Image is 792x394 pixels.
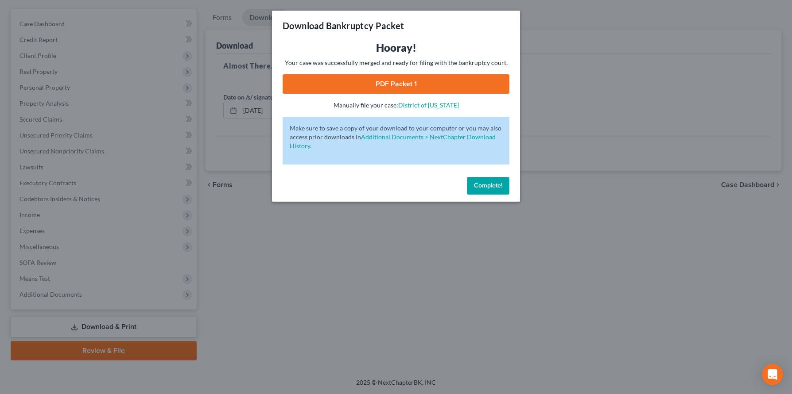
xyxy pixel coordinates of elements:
[283,101,509,110] p: Manually file your case:
[283,58,509,67] p: Your case was successfully merged and ready for filing with the bankruptcy court.
[762,364,783,385] div: Open Intercom Messenger
[290,124,502,150] p: Make sure to save a copy of your download to your computer or you may also access prior downloads in
[467,177,509,195] button: Complete!
[283,41,509,55] h3: Hooray!
[283,74,509,94] a: PDF Packet 1
[398,101,459,109] a: District of [US_STATE]
[474,182,502,189] span: Complete!
[290,133,496,149] a: Additional Documents > NextChapter Download History.
[283,19,404,32] h3: Download Bankruptcy Packet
